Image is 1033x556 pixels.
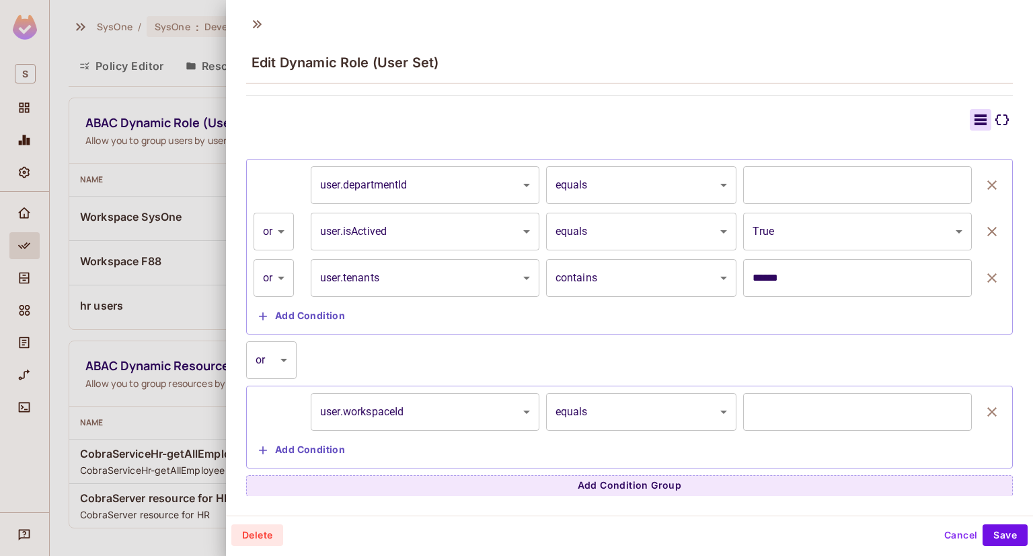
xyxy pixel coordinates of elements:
button: Add Condition Group [246,475,1013,497]
div: contains [546,259,737,297]
div: user.isActived [311,213,539,250]
button: Cancel [939,524,983,546]
div: or [246,341,297,379]
div: or [254,259,294,297]
div: user.tenants [311,259,539,297]
button: Save [983,524,1028,546]
span: Edit Dynamic Role (User Set) [252,55,438,71]
div: or [254,213,294,250]
button: Delete [231,524,283,546]
button: Add Condition [254,440,350,461]
button: Add Condition [254,306,350,327]
div: user.departmentId [311,166,539,204]
div: equals [546,213,737,250]
div: user.workspaceId [311,393,539,431]
div: equals [546,393,737,431]
div: equals [546,166,737,204]
div: True [743,213,972,250]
